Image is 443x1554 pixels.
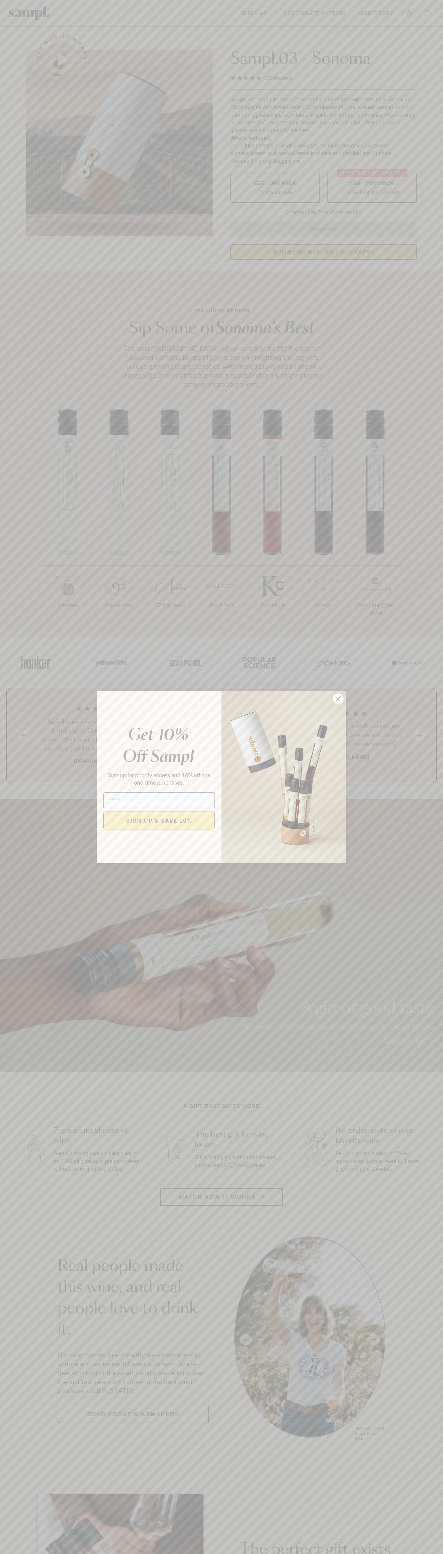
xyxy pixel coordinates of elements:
button: Close dialog [333,693,344,704]
img: 96933287-25a1-481a-a6d8-4dd623390dc6.png [221,691,346,863]
em: Get 10% Off Sampl [123,728,194,765]
span: Sign up for priority access and 10% off any one-time purchases. [108,771,210,786]
button: SIGN UP & SAVE 10% [103,812,215,829]
input: Email [103,792,215,808]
